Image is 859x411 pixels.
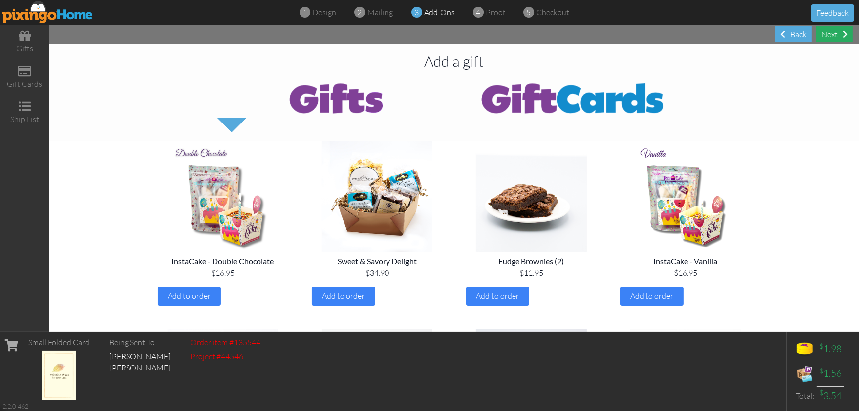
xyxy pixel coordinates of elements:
div: Fudge Brownies (2) [466,256,597,267]
span: Add to order [322,291,365,301]
span: mailing [367,7,393,17]
img: Front of men's Basic Tee in black. [616,141,755,252]
span: 3 [415,7,419,18]
div: InstaCake - Vanilla [620,256,751,267]
span: 1 [303,7,307,18]
div: $16.95 [158,267,288,279]
span: add-ons [424,7,455,17]
td: 3.54 [817,386,844,405]
img: Front of men's Basic Tee in black. [154,141,292,252]
span: 5 [527,7,531,18]
div: InstaCake - Double Chocolate [158,256,288,267]
td: 1.98 [817,337,844,362]
img: pixingo logo [2,1,93,23]
span: [PERSON_NAME] [109,363,171,372]
span: Add to order [631,291,674,301]
sup: $ [819,342,823,350]
span: Add to order [168,291,211,301]
img: Front of men's Basic Tee in black. [308,141,446,252]
img: 134754-1-1755269575515-abc4fbe07c6329d0-qa.jpg [42,351,76,400]
sup: $ [819,367,823,375]
span: 4 [476,7,481,18]
td: Total: [792,386,817,405]
span: checkout [536,7,569,17]
div: Next [816,26,853,42]
div: Project #44546 [190,351,260,362]
div: Back [775,26,812,42]
img: Front of men's Basic Tee in black. [462,141,601,252]
div: Being Sent To [109,337,171,348]
td: 1.56 [817,362,844,386]
div: 2.2.0-462 [2,402,28,411]
span: 2 [358,7,362,18]
div: $16.95 [620,267,751,279]
div: Order item #135544 [190,337,260,348]
span: Add to order [476,291,519,301]
img: gift-cards-toggle2.png [454,78,691,118]
span: design [312,7,336,17]
span: proof [486,7,505,17]
div: $34.90 [312,267,442,279]
div: $11.95 [466,267,597,279]
img: points-icon.png [795,339,815,359]
div: Add a gift [49,52,859,70]
sup: $ [819,388,823,397]
button: Feedback [811,4,854,22]
div: Small Folded Card [28,337,89,348]
div: Sweet & Savory Delight [312,256,442,267]
img: gifts-toggle.png [217,78,454,118]
img: expense-icon.png [795,364,815,384]
span: [PERSON_NAME] [109,351,171,361]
